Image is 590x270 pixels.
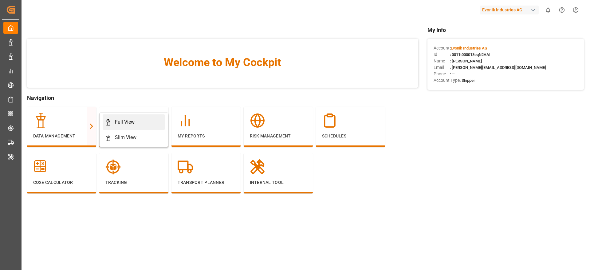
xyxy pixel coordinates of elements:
div: Slim View [115,134,136,141]
p: Internal Tool [250,179,307,186]
span: : 0011t000013eqN2AAI [450,52,490,57]
button: show 0 new notifications [541,3,555,17]
button: Help Center [555,3,569,17]
span: Evonik Industries AG [451,46,487,50]
span: Account [434,45,450,51]
p: Tracking [105,179,162,186]
span: Account Type [434,77,460,84]
span: Id [434,51,450,58]
div: Evonik Industries AG [480,6,539,14]
a: Full View [103,114,165,130]
button: Evonik Industries AG [480,4,541,16]
p: Transport Planner [178,179,234,186]
span: : [PERSON_NAME][EMAIL_ADDRESS][DOMAIN_NAME] [450,65,546,70]
p: CO2e Calculator [33,179,90,186]
div: Full View [115,118,135,126]
span: : Shipper [460,78,475,83]
span: Name [434,58,450,64]
span: : [PERSON_NAME] [450,59,482,63]
span: Navigation [27,94,418,102]
p: Data Management [33,133,90,139]
span: : — [450,72,455,76]
p: Risk Management [250,133,307,139]
p: Schedules [322,133,379,139]
span: Welcome to My Cockpit [39,54,406,71]
a: Slim View [103,130,165,145]
span: My Info [427,26,584,34]
span: : [450,46,487,50]
p: My Reports [178,133,234,139]
span: Phone [434,71,450,77]
span: Email [434,64,450,71]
